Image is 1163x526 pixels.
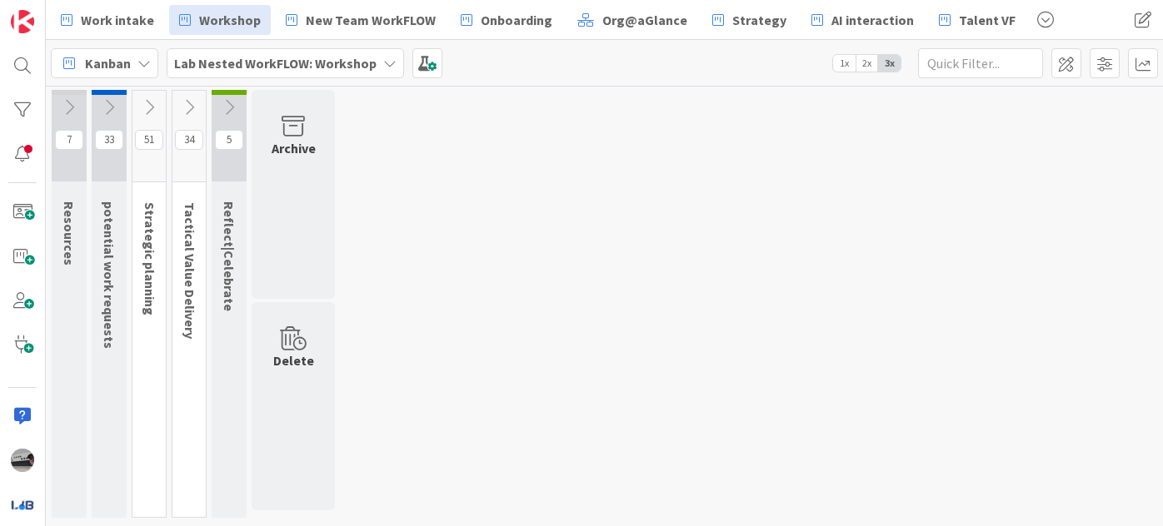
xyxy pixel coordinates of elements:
a: New Team WorkFLOW [276,5,446,35]
span: Org@aGlance [602,10,687,30]
div: Archive [272,138,316,158]
a: Org@aGlance [567,5,697,35]
a: AI interaction [801,5,924,35]
span: Onboarding [481,10,552,30]
span: 5 [215,130,243,150]
img: avatar [11,493,34,516]
b: Lab Nested WorkFLOW: Workshop [174,55,377,72]
span: Reflect|Celebrate [221,201,237,311]
a: Work intake [51,5,164,35]
div: Delete [273,350,314,370]
img: jB [11,449,34,472]
a: Talent VF [929,5,1026,35]
span: Resources [61,201,77,265]
a: Onboarding [451,5,562,35]
span: Tactical Value Delivery [182,202,198,339]
span: 7 [55,130,83,150]
span: AI interaction [831,10,914,30]
span: 3x [878,55,901,72]
span: Talent VF [959,10,1016,30]
span: New Team WorkFLOW [306,10,436,30]
span: 2x [856,55,878,72]
span: 34 [175,130,203,150]
span: 33 [95,130,123,150]
span: Workshop [199,10,261,30]
img: Visit kanbanzone.com [11,10,34,33]
span: Strategy [732,10,786,30]
span: 51 [135,130,163,150]
span: potential work requests [101,201,117,349]
span: Work intake [81,10,154,30]
span: Strategic planning [142,202,158,315]
input: Quick Filter... [918,48,1043,78]
a: Strategy [702,5,796,35]
span: Kanban [85,53,131,73]
span: 1x [833,55,856,72]
a: Workshop [169,5,271,35]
